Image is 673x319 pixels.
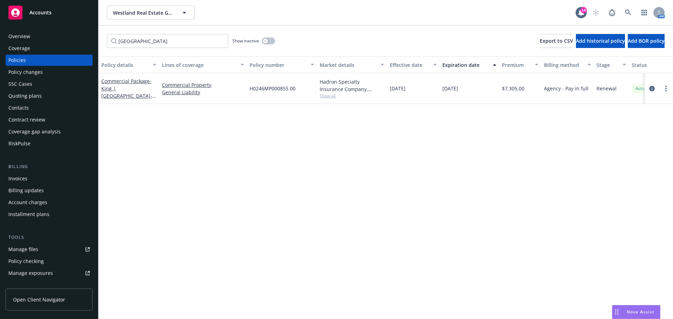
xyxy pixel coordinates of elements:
[6,3,93,22] a: Accounts
[98,56,159,73] button: Policy details
[8,43,30,54] div: Coverage
[101,78,156,114] span: - King | [GEOGRAPHIC_DATA]-[PERSON_NAME][GEOGRAPHIC_DATA]
[594,56,629,73] button: Stage
[580,7,587,13] div: 14
[6,244,93,255] a: Manage files
[540,37,573,44] span: Export to CSV
[612,305,621,319] div: Drag to move
[576,37,625,44] span: Add historical policy
[6,114,93,125] a: Contract review
[8,90,42,102] div: Quoting plans
[605,6,619,20] a: Report a Bug
[6,67,93,78] a: Policy changes
[387,56,440,73] button: Effective date
[13,296,65,303] span: Open Client Navigator
[628,34,665,48] button: Add BOR policy
[8,185,44,196] div: Billing updates
[6,256,93,267] a: Policy checking
[8,138,30,149] div: RiskPulse
[6,173,93,184] a: Invoices
[113,9,174,16] span: Westland Real Estate Group
[317,56,387,73] button: Market details
[576,34,625,48] button: Add historical policy
[6,138,93,149] a: RiskPulse
[320,61,376,69] div: Market details
[6,126,93,137] a: Coverage gap analysis
[621,6,635,20] a: Search
[6,78,93,90] a: SSC Cases
[540,34,573,48] button: Export to CSV
[544,61,583,69] div: Billing method
[8,209,49,220] div: Installment plans
[6,163,93,170] div: Billing
[390,61,429,69] div: Effective date
[634,85,648,92] span: Active
[250,61,306,69] div: Policy number
[8,244,38,255] div: Manage files
[320,93,384,99] span: Show all
[107,6,195,20] button: Westland Real Estate Group
[8,55,26,66] div: Policies
[8,173,27,184] div: Invoices
[29,10,52,15] span: Accounts
[247,56,317,73] button: Policy number
[250,85,295,92] span: H0246MP000855 00
[8,126,61,137] div: Coverage gap analysis
[6,209,93,220] a: Installment plans
[502,85,524,92] span: $7,305.00
[6,102,93,113] a: Contacts
[648,84,656,93] a: circleInformation
[6,43,93,54] a: Coverage
[628,37,665,44] span: Add BOR policy
[159,56,247,73] button: Lines of coverage
[499,56,541,73] button: Premium
[8,78,32,90] div: SSC Cases
[8,67,43,78] div: Policy changes
[8,31,30,42] div: Overview
[442,85,458,92] span: [DATE]
[6,90,93,102] a: Quoting plans
[637,6,651,20] a: Switch app
[162,89,244,96] a: General Liability
[6,31,93,42] a: Overview
[101,78,152,114] a: Commercial Package
[541,56,594,73] button: Billing method
[8,102,29,113] div: Contacts
[162,61,236,69] div: Lines of coverage
[390,85,406,92] span: [DATE]
[612,305,660,319] button: Nova Assist
[232,38,259,44] span: Show inactive
[589,6,603,20] a: Start snowing
[320,78,384,93] div: Hadron Specialty Insurance Company, Hadron Holdings, LP, King Insurance
[544,85,589,92] span: Agency - Pay in full
[662,84,670,93] a: more
[6,197,93,208] a: Account charges
[6,279,93,291] a: Manage certificates
[597,61,618,69] div: Stage
[597,85,617,92] span: Renewal
[162,81,244,89] a: Commercial Property
[627,309,654,315] span: Nova Assist
[502,61,531,69] div: Premium
[6,55,93,66] a: Policies
[6,185,93,196] a: Billing updates
[101,61,149,69] div: Policy details
[6,268,93,279] a: Manage exposures
[8,279,54,291] div: Manage certificates
[8,197,47,208] div: Account charges
[8,256,44,267] div: Policy checking
[442,61,489,69] div: Expiration date
[8,268,53,279] div: Manage exposures
[6,234,93,241] div: Tools
[8,114,45,125] div: Contract review
[440,56,499,73] button: Expiration date
[107,34,228,48] input: Filter by keyword...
